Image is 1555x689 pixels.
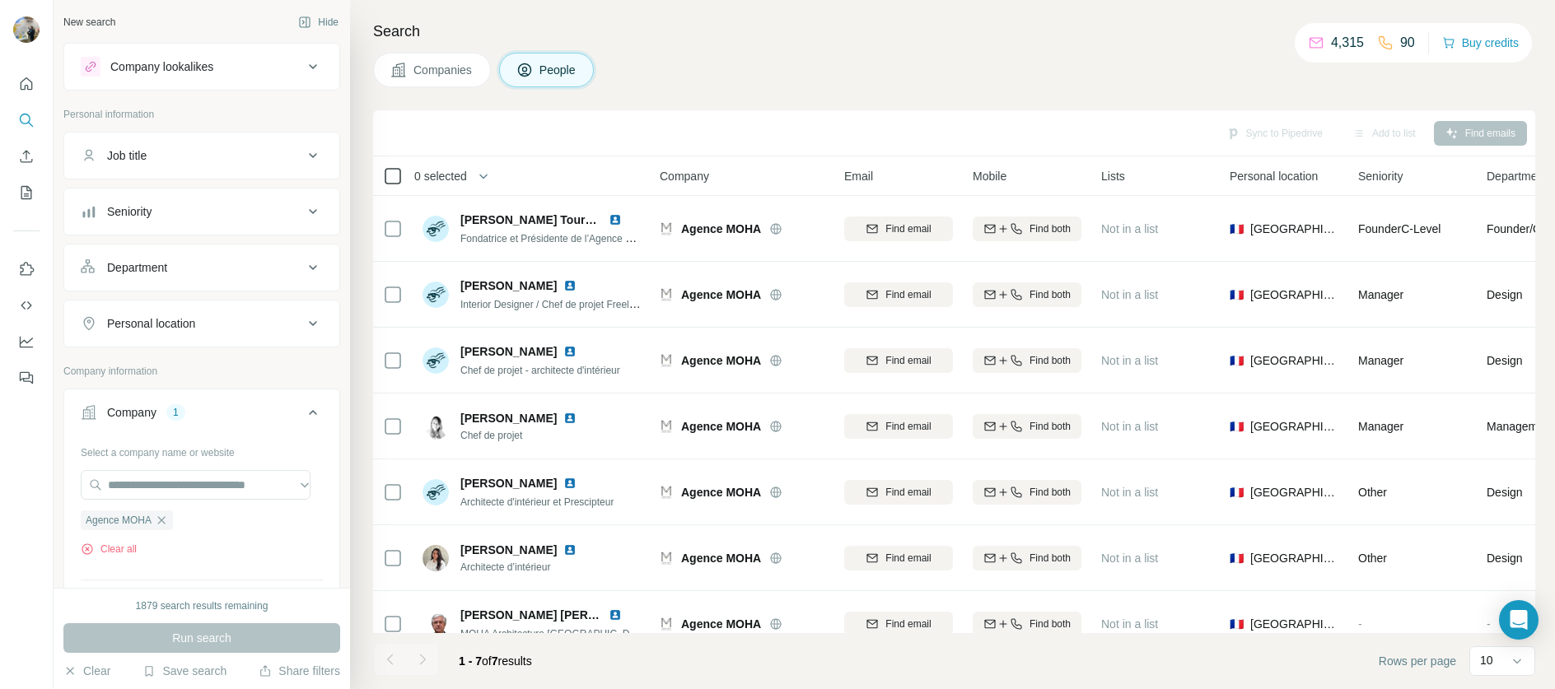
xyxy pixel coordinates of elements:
[107,315,195,332] div: Personal location
[681,221,761,237] span: Agence MOHA
[1358,552,1387,565] span: Other
[660,168,709,184] span: Company
[423,413,449,440] img: Avatar
[13,16,40,43] img: Avatar
[460,626,650,640] span: MOHA Architecture [GEOGRAPHIC_DATA]
[460,542,557,558] span: [PERSON_NAME]
[563,345,577,358] img: LinkedIn logo
[414,168,467,184] span: 0 selected
[1030,551,1071,566] span: Find both
[1487,484,1523,500] span: Design
[1379,653,1456,669] span: Rows per page
[1358,222,1441,235] span: Founder C-Level
[460,560,596,575] span: Architecte d’intérieur
[973,546,1081,570] button: Find both
[460,475,557,491] span: [PERSON_NAME]
[1230,221,1244,237] span: 🇫🇷
[885,419,931,434] span: Find email
[1487,550,1523,566] span: Design
[1358,420,1403,433] span: Manager
[1487,418,1554,435] span: Management
[681,616,761,632] span: Agence MOHA
[460,428,596,443] span: Chef de projet
[1101,168,1125,184] span: Lists
[1250,484,1338,500] span: [GEOGRAPHIC_DATA]
[64,393,339,439] button: Company1
[1030,419,1071,434] span: Find both
[460,213,613,226] span: [PERSON_NAME] Tournaire
[1030,221,1071,236] span: Find both
[64,192,339,231] button: Seniority
[81,439,323,460] div: Select a company name or website
[13,254,40,284] button: Use Surfe on LinkedIn
[844,282,953,307] button: Find email
[423,545,449,571] img: Avatar
[885,617,931,631] span: Find email
[660,354,673,367] img: Logo of Agence MOHA
[1358,354,1403,367] span: Manager
[1358,288,1403,301] span: Manager
[609,608,622,621] img: LinkedIn logo
[107,203,152,220] div: Seniority
[423,479,449,505] img: Avatar
[259,663,340,679] button: Share filters
[563,543,577,556] img: LinkedIn logo
[844,480,953,505] button: Find email
[885,353,931,368] span: Find email
[423,282,449,308] img: Avatar
[63,107,340,122] p: Personal information
[660,552,673,565] img: Logo of Agence MOHA
[460,365,620,376] span: Chef de projet - architecte d'intérieur
[166,405,185,420] div: 1
[660,486,673,499] img: Logo of Agence MOHA
[973,348,1081,373] button: Find both
[63,15,115,30] div: New search
[1250,616,1338,632] span: [GEOGRAPHIC_DATA]
[63,364,340,379] p: Company information
[1487,617,1491,631] span: -
[1101,420,1158,433] span: Not in a list
[1499,600,1539,640] div: Open Intercom Messenger
[460,343,557,360] span: [PERSON_NAME]
[86,513,152,528] span: Agence MOHA
[844,216,953,241] button: Find email
[1358,168,1403,184] span: Seniority
[63,663,110,679] button: Clear
[287,10,350,35] button: Hide
[973,216,1081,241] button: Find both
[1230,616,1244,632] span: 🇫🇷
[423,347,449,374] img: Avatar
[460,496,614,508] span: Architecte d'intérieur et Prescipteur
[973,612,1081,636] button: Find both
[142,663,226,679] button: Save search
[1487,352,1523,369] span: Design
[681,352,761,369] span: Agence MOHA
[423,216,449,242] img: Avatar
[844,168,873,184] span: Email
[660,288,673,301] img: Logo of Agence MOHA
[64,47,339,86] button: Company lookalikes
[1358,486,1387,499] span: Other
[13,178,40,207] button: My lists
[107,259,167,276] div: Department
[459,654,532,668] span: results
[885,485,931,500] span: Find email
[844,612,953,636] button: Find email
[660,617,673,631] img: Logo of Agence MOHA
[81,542,137,556] button: Clear all
[64,136,339,175] button: Job title
[1230,484,1244,500] span: 🇫🇷
[973,168,1006,184] span: Mobile
[885,287,931,302] span: Find email
[460,410,557,426] span: [PERSON_NAME]
[1250,221,1338,237] span: [GEOGRAPHIC_DATA]
[423,611,449,637] img: Avatar
[563,477,577,490] img: LinkedIn logo
[482,654,492,668] span: of
[660,420,673,433] img: Logo of Agence MOHA
[1250,418,1338,435] span: [GEOGRAPHIC_DATA]
[1358,617,1362,631] span: -
[1487,286,1523,303] span: Design
[460,277,557,294] span: [PERSON_NAME]
[609,213,622,226] img: LinkedIn logo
